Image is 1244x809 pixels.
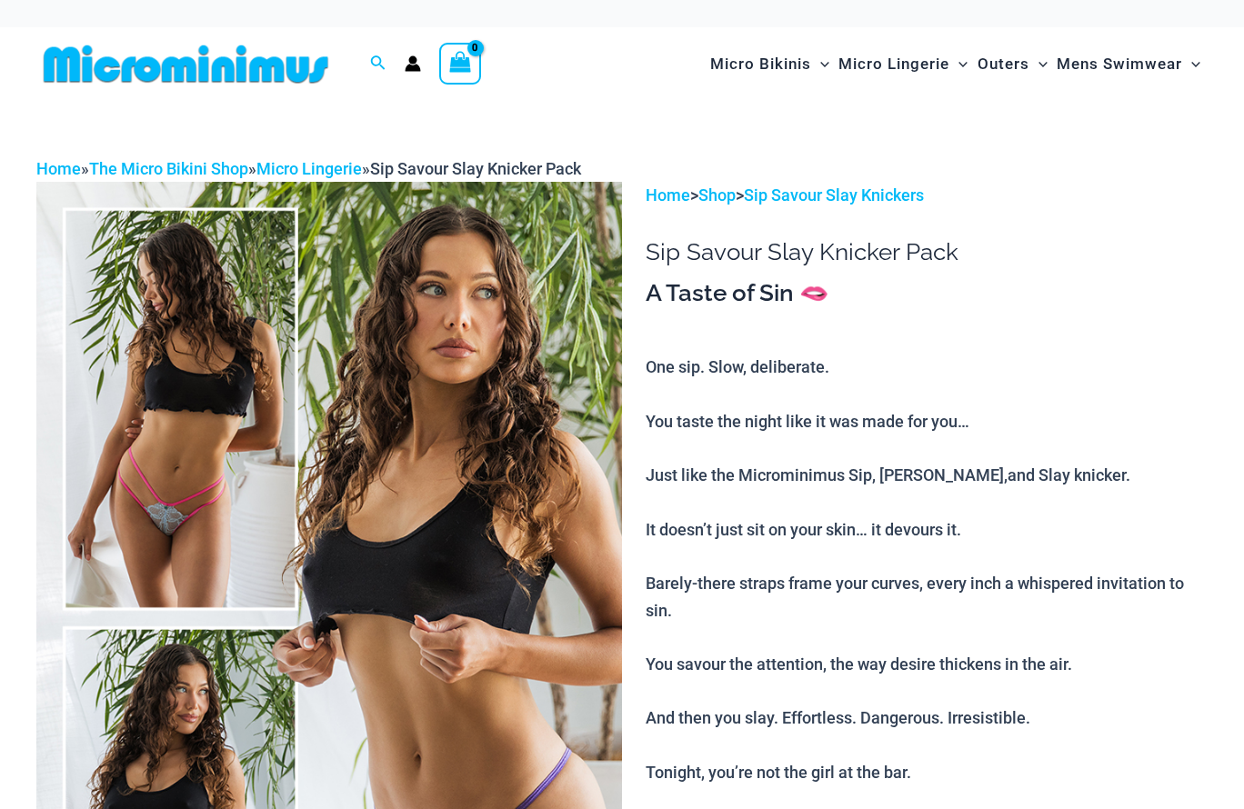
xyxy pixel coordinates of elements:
span: Micro Bikinis [710,41,811,87]
a: The Micro Bikini Shop [89,159,248,178]
a: Micro BikinisMenu ToggleMenu Toggle [706,36,834,92]
a: Home [36,159,81,178]
nav: Site Navigation [703,34,1208,95]
a: Account icon link [405,55,421,72]
span: Outers [978,41,1029,87]
a: Sip Savour Slay Knickers [744,185,924,205]
a: Home [646,185,690,205]
span: Menu Toggle [949,41,968,87]
span: » » » [36,159,581,178]
span: Mens Swimwear [1057,41,1182,87]
span: Menu Toggle [1029,41,1048,87]
a: Mens SwimwearMenu ToggleMenu Toggle [1052,36,1205,92]
a: Search icon link [370,53,386,75]
p: > > [646,182,1208,209]
a: Micro Lingerie [256,159,362,178]
span: Micro Lingerie [838,41,949,87]
img: MM SHOP LOGO FLAT [36,44,336,85]
h3: A Taste of Sin 🫦 [646,278,1208,309]
a: Micro LingerieMenu ToggleMenu Toggle [834,36,972,92]
a: View Shopping Cart, empty [439,43,481,85]
span: Sip Savour Slay Knicker Pack [370,159,581,178]
h1: Sip Savour Slay Knicker Pack [646,238,1208,266]
span: Menu Toggle [1182,41,1200,87]
a: OutersMenu ToggleMenu Toggle [973,36,1052,92]
span: Menu Toggle [811,41,829,87]
a: Shop [698,185,736,205]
